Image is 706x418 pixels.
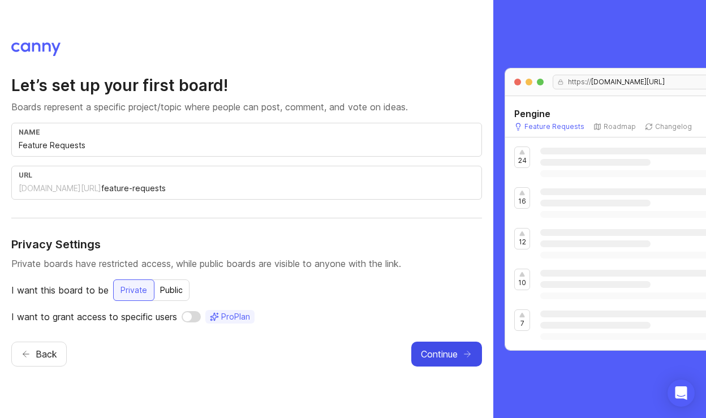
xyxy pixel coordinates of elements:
p: I want to grant access to specific users [11,310,177,324]
p: Changelog [655,122,692,131]
button: Public [153,279,190,301]
p: I want this board to be [11,283,109,297]
span: [DOMAIN_NAME][URL] [591,77,665,87]
h4: Privacy Settings [11,236,482,252]
span: Back [36,347,57,361]
input: e.g. Feature Requests [19,139,475,152]
p: 24 [518,156,527,165]
div: Public [153,280,190,300]
h5: Pengine [514,107,550,120]
div: [DOMAIN_NAME][URL] [19,183,101,194]
button: Private [113,279,154,301]
h2: Let’s set up your first board! [11,75,482,96]
button: Back [11,342,67,367]
p: 16 [518,197,526,206]
span: Continue [421,347,458,361]
div: name [19,128,475,136]
img: Canny logo [11,42,61,56]
p: 12 [519,238,526,247]
p: 10 [518,278,526,287]
span: https:// [563,77,591,87]
p: Roadmap [604,122,636,131]
p: Feature Requests [524,122,584,131]
p: 7 [520,319,524,328]
span: Pro Plan [221,311,250,322]
p: Private boards have restricted access, while public boards are visible to anyone with the link. [11,257,482,270]
p: Boards represent a specific project/topic where people can post, comment, and vote on ideas. [11,100,482,114]
button: Continue [411,342,482,367]
div: Open Intercom Messenger [668,380,695,407]
div: url [19,171,475,179]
